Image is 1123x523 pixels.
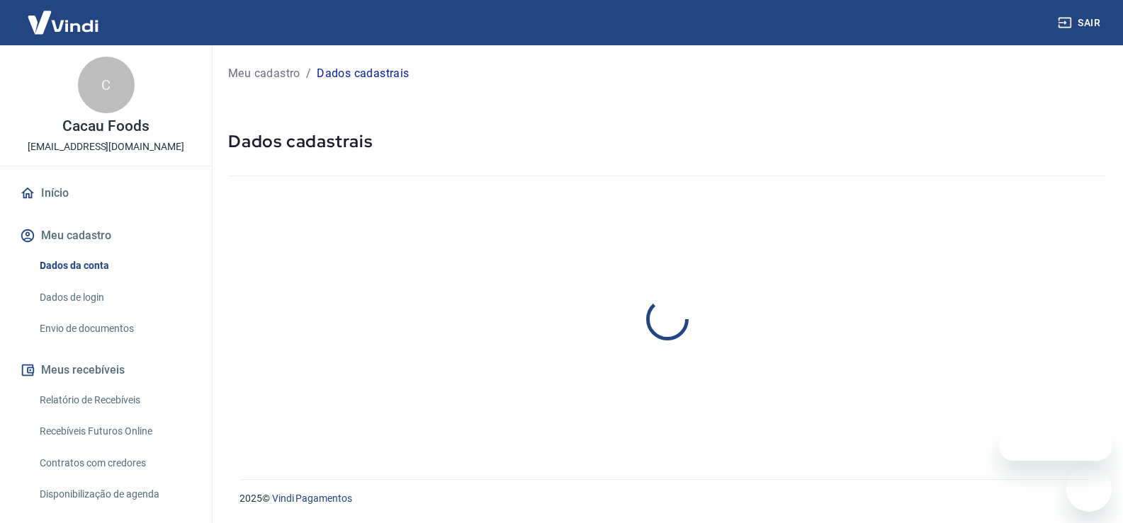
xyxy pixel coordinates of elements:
[17,1,109,44] img: Vindi
[239,491,1089,506] p: 2025 ©
[34,417,195,446] a: Recebíveis Futuros Online
[1055,10,1106,36] button: Sair
[17,355,195,386] button: Meus recebíveis
[17,220,195,251] button: Meu cadastro
[317,65,409,82] p: Dados cadastrais
[34,314,195,343] a: Envio de documentos
[306,65,311,82] p: /
[34,386,195,415] a: Relatório de Recebíveis
[28,139,184,154] p: [EMAIL_ADDRESS][DOMAIN_NAME]
[228,65,300,82] a: Meu cadastro
[34,251,195,280] a: Dados da conta
[999,430,1112,461] iframe: Mensagem da empresa
[272,493,352,504] a: Vindi Pagamentos
[34,480,195,509] a: Disponibilização de agenda
[1066,466,1112,512] iframe: Botão para abrir a janela de mensagens
[17,178,195,209] a: Início
[34,449,195,478] a: Contratos com credores
[78,57,135,113] div: C
[34,283,195,312] a: Dados de login
[62,119,149,134] p: Cacau Foods
[228,130,1106,153] h5: Dados cadastrais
